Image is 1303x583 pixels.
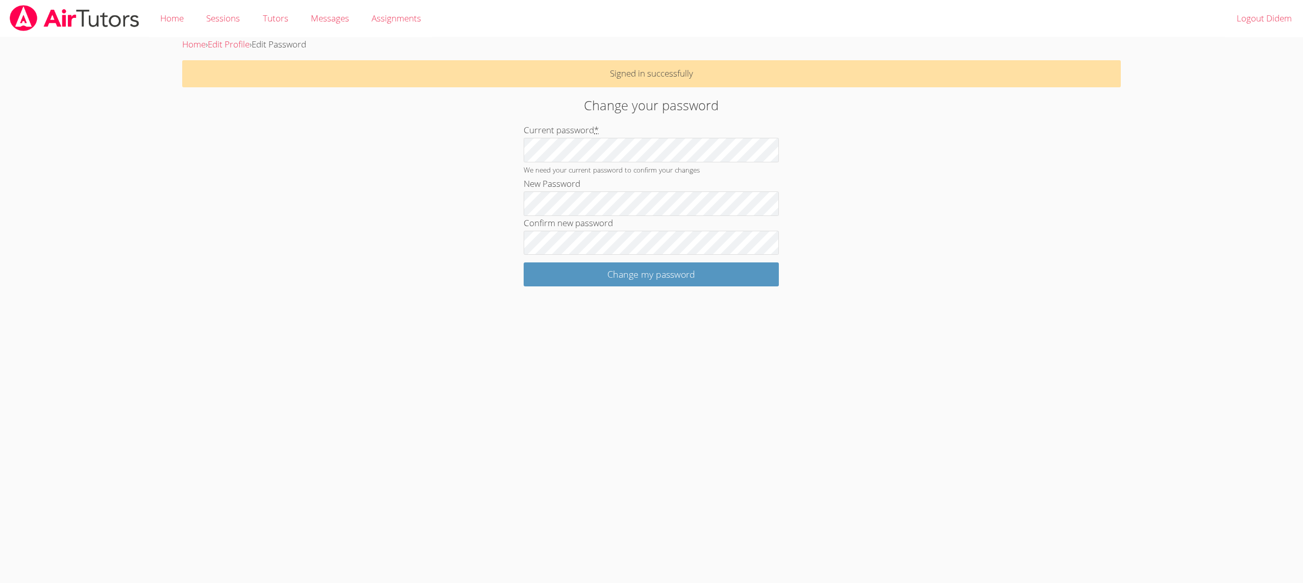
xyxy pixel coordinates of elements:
small: We need your current password to confirm your changes [524,165,700,175]
a: Edit Profile [208,38,250,50]
div: › › [182,37,1120,52]
span: Edit Password [252,38,306,50]
input: Change my password [524,262,779,286]
a: Home [182,38,206,50]
img: airtutors_banner-c4298cdbf04f3fff15de1276eac7730deb9818008684d7c2e4769d2f7ddbe033.png [9,5,140,31]
p: Signed in successfully [182,60,1120,87]
span: Messages [311,12,349,24]
label: Current password [524,124,599,136]
label: Confirm new password [524,217,613,229]
abbr: required [594,124,599,136]
h2: Change your password [300,95,1003,115]
label: New Password [524,178,580,189]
